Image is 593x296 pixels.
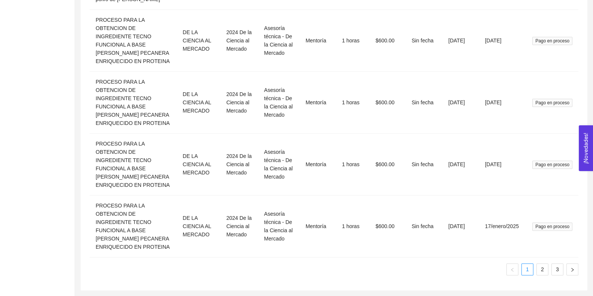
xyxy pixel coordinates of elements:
[334,72,367,134] td: 1 horas
[300,134,334,195] td: Mentoría
[570,267,575,272] span: right
[403,134,442,195] td: Sin fecha
[220,195,258,257] td: 2024 De la Ciencia al Mercado
[566,263,578,275] button: right
[258,195,300,257] td: Asesoría técnica - De la Ciencia al Mercado
[334,10,367,72] td: 1 horas
[537,264,548,275] a: 2
[334,195,367,257] td: 1 horas
[300,10,334,72] td: Mentoría
[220,10,258,72] td: 2024 De la Ciencia al Mercado
[403,195,442,257] td: Sin fecha
[334,134,367,195] td: 1 horas
[90,72,177,134] td: PROCESO PARA LA OBTENCION DE INGREDIENTE TECNO FUNCIONAL A BASE [PERSON_NAME] PECANERA ENRIQUECID...
[300,195,334,257] td: Mentoría
[442,72,479,134] td: [DATE]
[479,134,526,195] td: [DATE]
[566,263,578,275] li: Página siguiente
[177,134,220,195] td: DE LA CIENCIA AL MERCADO
[479,72,526,134] td: [DATE]
[532,99,572,107] span: Pago en proceso
[367,72,403,134] td: $600.00
[532,161,572,169] span: Pago en proceso
[506,263,518,275] li: Página anterior
[532,222,572,231] span: Pago en proceso
[177,72,220,134] td: DE LA CIENCIA AL MERCADO
[479,195,526,257] td: 17/enero/2025
[552,264,563,275] a: 3
[220,134,258,195] td: 2024 De la Ciencia al Mercado
[579,125,593,171] button: Open Feedback Widget
[479,10,526,72] td: [DATE]
[300,72,334,134] td: Mentoría
[403,10,442,72] td: Sin fecha
[442,134,479,195] td: [DATE]
[522,264,533,275] a: 1
[258,72,300,134] td: Asesoría técnica - De la Ciencia al Mercado
[367,134,403,195] td: $600.00
[220,72,258,134] td: 2024 De la Ciencia al Mercado
[90,195,177,257] td: PROCESO PARA LA OBTENCION DE INGREDIENTE TECNO FUNCIONAL A BASE [PERSON_NAME] PECANERA ENRIQUECID...
[367,10,403,72] td: $600.00
[90,134,177,195] td: PROCESO PARA LA OBTENCION DE INGREDIENTE TECNO FUNCIONAL A BASE [PERSON_NAME] PECANERA ENRIQUECID...
[90,10,177,72] td: PROCESO PARA LA OBTENCION DE INGREDIENTE TECNO FUNCIONAL A BASE [PERSON_NAME] PECANERA ENRIQUECID...
[532,37,572,45] span: Pago en proceso
[177,195,220,257] td: DE LA CIENCIA AL MERCADO
[367,195,403,257] td: $600.00
[258,134,300,195] td: Asesoría técnica - De la Ciencia al Mercado
[506,263,518,275] button: left
[510,267,515,272] span: left
[442,10,479,72] td: [DATE]
[403,72,442,134] td: Sin fecha
[442,195,479,257] td: [DATE]
[258,10,300,72] td: Asesoría técnica - De la Ciencia al Mercado
[177,10,220,72] td: DE LA CIENCIA AL MERCADO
